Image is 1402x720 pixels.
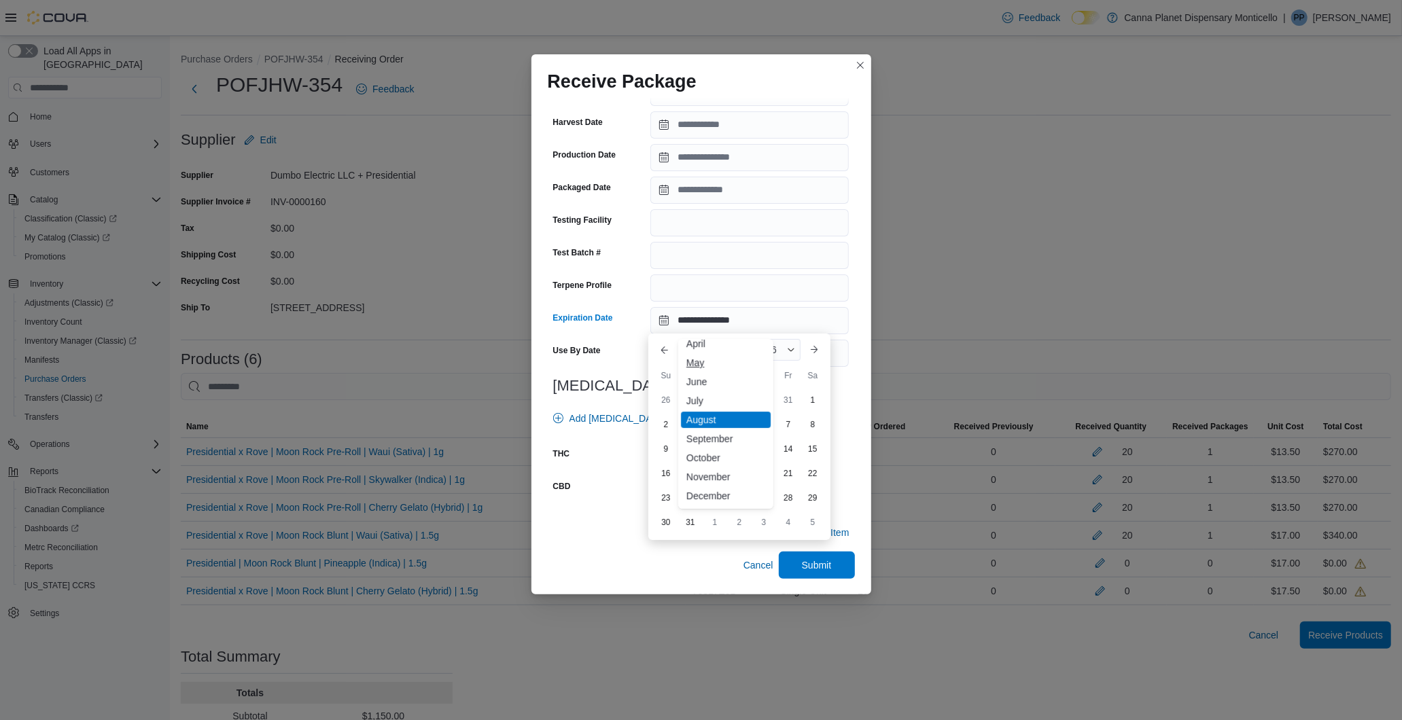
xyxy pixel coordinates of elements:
[553,182,611,193] label: Packaged Date
[681,412,771,428] div: August
[681,488,771,504] div: December
[681,336,771,352] div: April
[548,71,697,92] h1: Receive Package
[553,448,570,459] label: THC
[655,414,677,435] div: day-2
[569,412,666,425] span: Add [MEDICAL_DATA]
[802,365,824,386] div: Sa
[681,469,771,485] div: November
[548,405,671,432] button: Add [MEDICAL_DATA]
[802,558,832,572] span: Submit
[654,339,676,361] button: Previous Month
[802,463,824,484] div: day-22
[777,463,799,484] div: day-21
[802,511,824,533] div: day-5
[777,365,799,386] div: Fr
[777,487,799,509] div: day-28
[777,438,799,460] div: day-14
[743,558,773,572] span: Cancel
[753,511,775,533] div: day-3
[777,511,799,533] div: day-4
[650,111,849,139] input: Press the down key to open a popover containing a calendar.
[802,414,824,435] div: day-8
[704,511,726,533] div: day-1
[655,365,677,386] div: Su
[802,438,824,460] div: day-15
[777,414,799,435] div: day-7
[553,481,571,492] label: CBD
[681,374,771,390] div: June
[553,280,612,291] label: Terpene Profile
[729,511,750,533] div: day-2
[681,393,771,409] div: July
[655,463,677,484] div: day-16
[802,389,824,411] div: day-1
[553,345,601,356] label: Use By Date
[553,312,613,323] label: Expiration Date
[803,339,825,361] button: Next month
[650,177,849,204] input: Press the down key to open a popover containing a calendar.
[553,247,601,258] label: Test Batch #
[777,389,799,411] div: day-31
[802,487,824,509] div: day-29
[650,307,849,334] input: Press the down key to enter a popover containing a calendar. Press the escape key to close the po...
[680,511,701,533] div: day-31
[681,355,771,371] div: May
[553,117,603,128] label: Harvest Date
[655,511,677,533] div: day-30
[852,57,869,73] button: Closes this modal window
[655,438,677,460] div: day-9
[655,487,677,509] div: day-23
[654,388,825,535] div: August, 2026
[750,339,801,361] div: Button. Open the year selector. 2026 is currently selected.
[779,552,855,579] button: Submit
[553,149,616,160] label: Production Date
[655,389,677,411] div: day-26
[681,431,771,447] div: September
[650,144,849,171] input: Press the down key to open a popover containing a calendar.
[681,450,771,466] div: October
[553,215,612,226] label: Testing Facility
[553,378,849,394] h3: [MEDICAL_DATA]
[738,552,779,579] button: Cancel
